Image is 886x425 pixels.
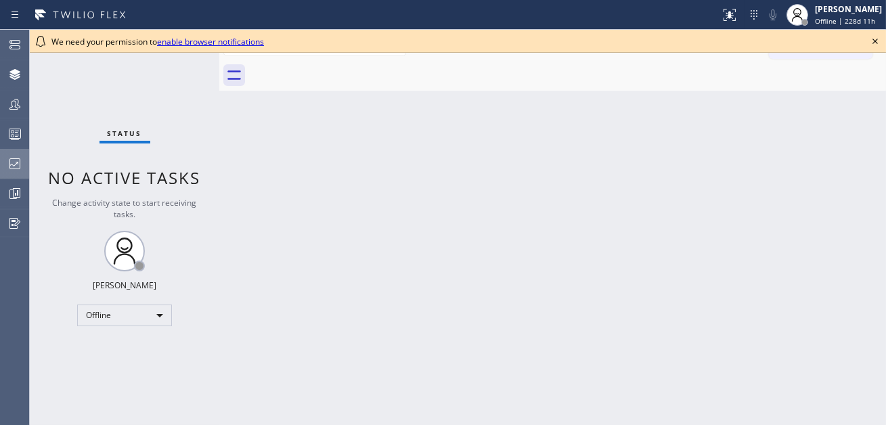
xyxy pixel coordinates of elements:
span: We need your permission to [51,36,264,47]
a: enable browser notifications [157,36,264,47]
div: Offline [77,305,172,326]
span: Status [108,129,142,138]
span: Offline | 228d 11h [815,16,875,26]
div: [PERSON_NAME] [93,279,156,291]
button: Mute [763,5,782,24]
span: No active tasks [49,166,201,189]
div: [PERSON_NAME] [815,3,882,15]
span: Change activity state to start receiving tasks. [53,197,197,220]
